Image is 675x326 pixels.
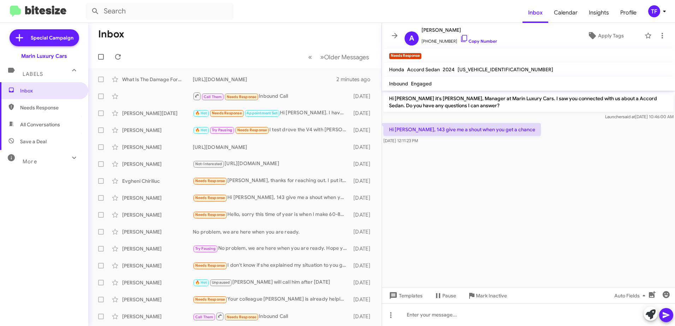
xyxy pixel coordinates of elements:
div: [PERSON_NAME] [122,313,193,320]
span: Inbox [20,87,80,94]
div: [PERSON_NAME] [122,296,193,303]
div: Hi [PERSON_NAME], 143 give me a shout when you get a chance [193,194,350,202]
span: Auto Fields [614,289,648,302]
span: said at [623,114,635,119]
span: [US_VEHICLE_IDENTIFICATION_NUMBER] [458,66,553,73]
div: Hi [PERSON_NAME]. I have an appointment with [PERSON_NAME] [DATE]. Thank you [193,109,350,117]
span: [PERSON_NAME] [422,26,497,34]
nav: Page navigation example [304,50,373,64]
div: [DATE] [350,144,376,151]
span: Inbound [389,80,408,87]
span: Pause [442,289,456,302]
a: Insights [583,2,615,23]
span: Needs Response [20,104,80,111]
input: Search [85,3,234,20]
div: [DATE] [350,279,376,286]
span: Try Pausing [195,246,216,251]
a: Inbox [522,2,548,23]
div: What Is The Damage For Accident And P [122,76,193,83]
small: Needs Response [389,53,422,59]
div: No problem, we are here when you are ready. Hope you have a great weekend! [193,244,350,253]
span: Try Pausing [212,128,232,132]
div: I test drove the V4 with [PERSON_NAME] the other day. Will circle back with him in late November,... [193,126,350,134]
h1: Inbox [98,29,124,40]
p: Hi [PERSON_NAME] it's [PERSON_NAME], Manager at Marin Luxury Cars. I saw you connected with us ab... [383,92,674,112]
div: [PERSON_NAME] will call him after [DATE] [193,278,350,286]
button: Templates [382,289,428,302]
div: [DATE] [350,93,376,100]
a: Special Campaign [10,29,79,46]
div: [PERSON_NAME] [122,144,193,151]
div: Inbound Call [193,312,350,321]
div: [DATE] [350,296,376,303]
button: Auto Fields [609,289,654,302]
span: All Conversations [20,121,60,128]
div: I don't know if she explained my situation to you guys at all? [193,261,350,270]
div: [PERSON_NAME] [122,194,193,201]
div: Your colleague [PERSON_NAME] is already helping me thanks [193,295,350,303]
span: Appointment Set [246,111,277,115]
span: Apply Tags [598,29,624,42]
button: Pause [428,289,462,302]
div: [DATE] [350,177,376,185]
div: [PERSON_NAME] [122,211,193,218]
div: 2 minutes ago [336,76,376,83]
a: Calendar [548,2,583,23]
div: [DATE] [350,313,376,320]
span: Labels [23,71,43,77]
span: Needs Response [227,315,257,319]
span: 🔥 Hot [195,111,207,115]
div: [DATE] [350,110,376,117]
span: Needs Response [195,179,225,183]
span: Engaged [411,80,432,87]
div: [PERSON_NAME] [122,161,193,168]
span: Needs Response [227,95,257,99]
span: « [308,53,312,61]
div: [URL][DOMAIN_NAME] [193,144,350,151]
span: Mark Inactive [476,289,507,302]
span: More [23,158,37,165]
span: 🔥 Hot [195,280,207,285]
div: Inbound Call [193,92,350,101]
div: [DATE] [350,194,376,201]
button: Mark Inactive [462,289,513,302]
span: [DATE] 12:11:23 PM [383,138,418,143]
span: Needs Response [195,263,225,268]
span: Needs Response [195,212,225,217]
button: Apply Tags [569,29,641,42]
span: » [320,53,324,61]
a: Profile [615,2,642,23]
div: [DATE] [350,245,376,252]
button: Previous [304,50,316,64]
button: TF [642,5,667,17]
div: [PERSON_NAME] [122,228,193,235]
div: [DATE] [350,228,376,235]
div: TF [648,5,660,17]
a: Copy Number [460,38,497,44]
p: Hi [PERSON_NAME], 143 give me a shout when you get a chance [383,123,541,136]
div: [PERSON_NAME][DATE] [122,110,193,117]
span: Launcher [DATE] 10:46:00 AM [605,114,674,119]
span: Older Messages [324,53,369,61]
span: 🔥 Hot [195,128,207,132]
div: [DATE] [350,161,376,168]
span: Accord Sedan [407,66,440,73]
div: [DATE] [350,127,376,134]
div: [PERSON_NAME] [122,262,193,269]
div: Evgheni Chiriliuc [122,177,193,185]
span: Special Campaign [31,34,73,41]
span: Needs Response [195,195,225,200]
span: A [409,33,414,44]
span: Needs Response [212,111,242,115]
span: Call Them [195,315,214,319]
div: [PERSON_NAME] [122,245,193,252]
span: Unpaused [212,280,230,285]
button: Next [316,50,373,64]
span: 2024 [443,66,455,73]
span: Save a Deal [20,138,47,145]
div: [PERSON_NAME], thanks for reaching out. I put it on pause for now, still thinking on the make. [193,177,350,185]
